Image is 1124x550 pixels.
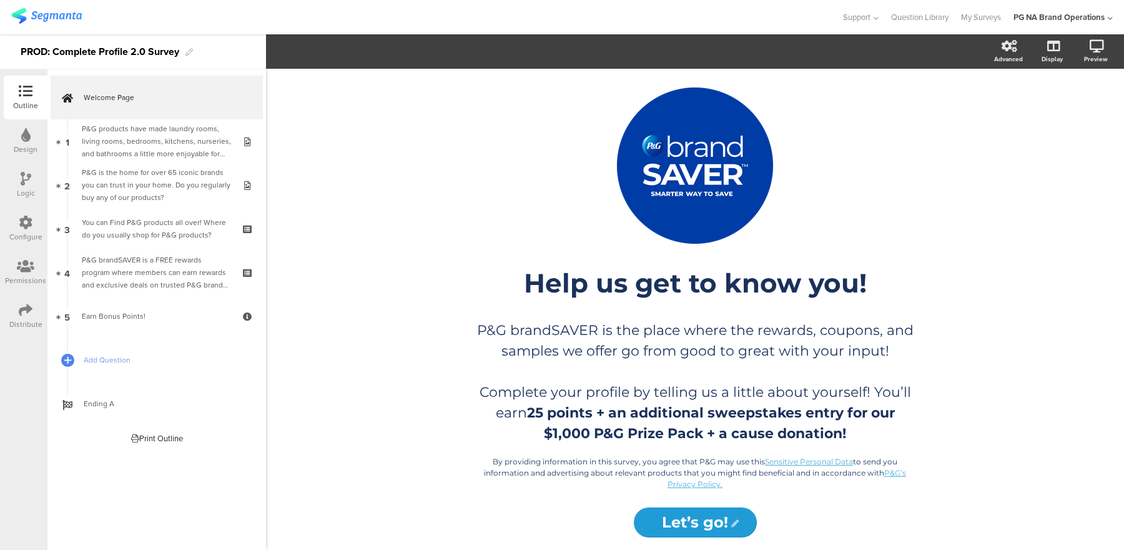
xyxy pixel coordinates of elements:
div: Earn Bonus Points! [82,310,231,322]
a: 3 You can Find P&G products all over! Where do you usually shop for P&G products? [51,207,263,251]
div: Design [14,144,37,155]
div: Print Outline [131,432,183,444]
a: 4 P&G brandSAVER is a FREE rewards program where members can earn rewards and exclusive deals on ... [51,251,263,294]
span: 5 [64,309,70,323]
div: P&G is the home for over 65 iconic brands you can trust in your home. Do you regularly buy any of... [82,166,231,204]
input: Start [634,507,757,537]
strong: 25 points + an additional sweepstakes entry for our $1,000 P&G Prize Pack + a cause donation! [527,404,895,442]
div: Permissions [5,275,46,286]
div: You can Find P&G products all over! Where do you usually shop for P&G products? [82,216,231,241]
div: Preview [1084,54,1108,64]
span: Support [843,11,870,23]
div: P&G brandSAVER is a FREE rewards program where members can earn rewards and exclusive deals on tr... [82,254,231,291]
span: 2 [64,178,70,192]
div: Configure [9,231,42,242]
span: 3 [64,222,70,236]
span: 1 [66,134,69,148]
a: Ending A [51,382,263,426]
div: Outline [13,100,38,111]
p: Help us get to know you! [464,267,926,299]
div: Advanced [994,54,1023,64]
a: 1 P&G products have made laundry rooms, living rooms, bedrooms, kitchens, nurseries, and bathroom... [51,119,263,163]
span: Welcome Page [84,91,244,104]
a: Sensitive Personal Data [765,457,853,466]
span: Ending A [84,397,244,410]
img: segmanta logo [11,8,82,24]
div: P&G products have made laundry rooms, living rooms, bedrooms, kitchens, nurseries, and bathrooms ... [82,122,231,160]
span: 4 [64,266,70,279]
a: Welcome Page [51,76,263,119]
div: Distribute [9,319,42,330]
div: PROD: Complete Profile 2.0 Survey [21,42,179,62]
span: Add Question [84,354,244,366]
div: Display [1042,54,1063,64]
div: PG NA Brand Operations [1013,11,1105,23]
p: By providing information in this survey, you agree that P&G may use this to send you information ... [476,456,914,490]
p: Complete your profile by telling us a little about yourself! You’ll earn [476,382,914,444]
a: 2 P&G is the home for over 65 iconic brands you can trust in your home. Do you regularly buy any ... [51,163,263,207]
div: Logic [17,187,35,199]
a: 5 Earn Bonus Points! [51,294,263,338]
p: P&G brandSAVER is the place where the rewards, coupons, and samples we offer go from good to grea... [476,320,914,361]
